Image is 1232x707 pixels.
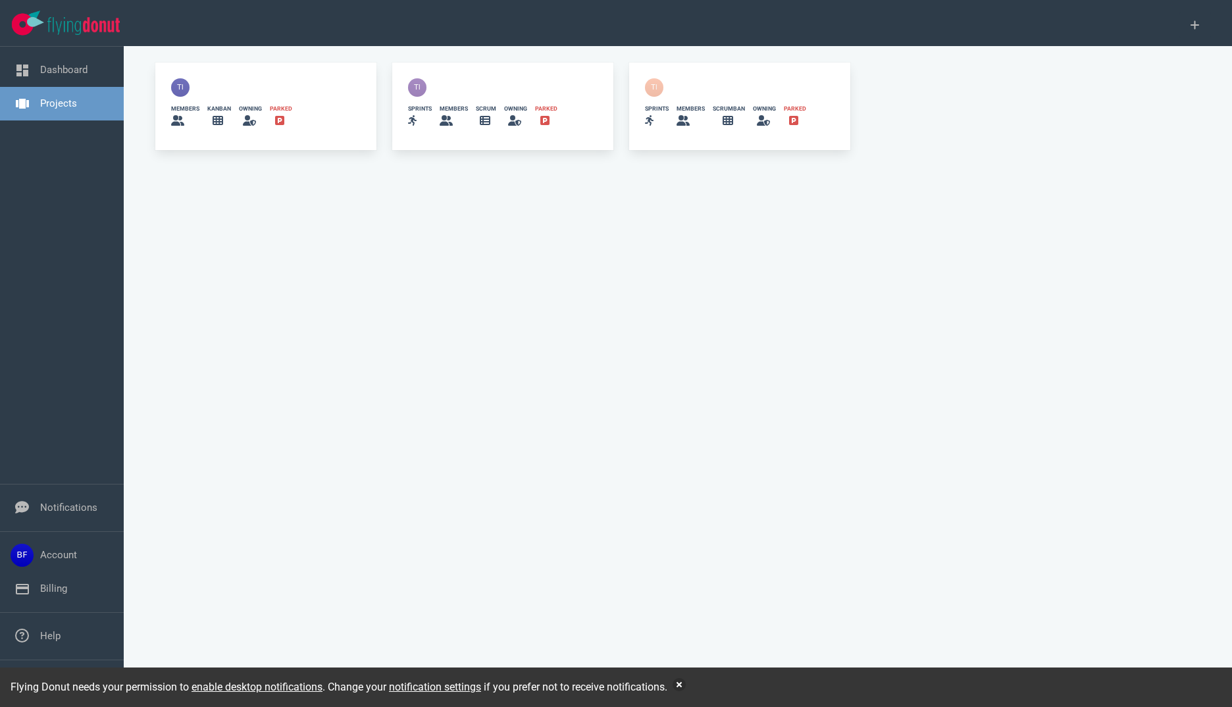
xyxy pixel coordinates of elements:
[677,105,705,113] div: members
[40,64,88,76] a: Dashboard
[440,105,468,113] div: members
[40,583,67,594] a: Billing
[389,681,481,693] a: notification settings
[192,681,322,693] a: enable desktop notifications
[171,105,199,113] div: members
[753,105,776,113] div: owning
[535,105,557,113] div: parked
[270,105,292,113] div: parked
[155,174,156,175] img: capterra_tracker.gif
[47,17,120,35] img: Flying Donut text logo
[322,681,667,693] span: . Change your if you prefer not to receive notifications.
[504,105,527,113] div: owning
[784,105,806,113] div: parked
[408,105,432,113] div: sprints
[40,97,77,109] a: Projects
[713,105,745,113] div: scrumban
[40,502,97,513] a: Notifications
[40,630,61,642] a: Help
[40,549,77,561] a: Account
[408,78,426,97] img: 40
[11,681,322,693] span: Flying Donut needs your permission to
[645,105,669,113] div: sprints
[171,78,190,97] img: 40
[645,78,663,97] img: 40
[207,105,231,113] div: kanban
[239,105,262,113] div: owning
[476,105,496,113] div: scrum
